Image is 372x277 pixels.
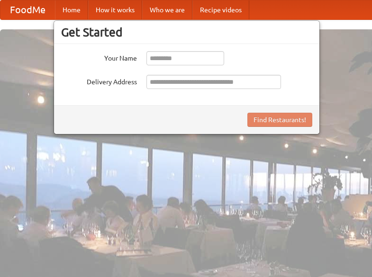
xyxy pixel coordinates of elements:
[88,0,142,19] a: How it works
[61,75,137,87] label: Delivery Address
[142,0,192,19] a: Who we are
[192,0,249,19] a: Recipe videos
[55,0,88,19] a: Home
[61,51,137,63] label: Your Name
[247,113,312,127] button: Find Restaurants!
[0,0,55,19] a: FoodMe
[61,25,312,39] h3: Get Started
